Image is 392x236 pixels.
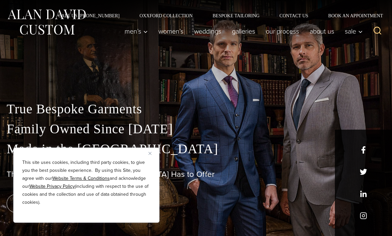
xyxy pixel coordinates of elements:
[48,13,385,18] nav: Secondary Navigation
[7,170,385,179] h1: The Best Custom Suits [GEOGRAPHIC_DATA] Has to Offer
[29,183,75,190] a: Website Privacy Policy
[318,13,385,18] a: Book an Appointment
[119,25,366,38] nav: Primary Navigation
[203,13,269,18] a: Bespoke Tailoring
[260,25,304,38] a: Our Process
[7,7,86,37] img: Alan David Custom
[345,28,363,35] span: Sale
[130,13,203,18] a: Oxxford Collection
[153,25,189,38] a: Women’s
[304,25,340,38] a: About Us
[148,152,151,155] img: Close
[7,99,385,159] p: True Bespoke Garments Family Owned Since [DATE] Made in the [GEOGRAPHIC_DATA]
[7,194,100,213] a: book an appointment
[22,159,150,206] p: This site uses cookies, including third party cookies, to give you the best possible experience. ...
[269,13,318,18] a: Contact Us
[48,13,130,18] a: Call Us [PHONE_NUMBER]
[148,149,156,157] button: Close
[369,23,385,39] button: View Search Form
[227,25,260,38] a: Galleries
[52,175,110,182] a: Website Terms & Conditions
[189,25,227,38] a: weddings
[125,28,148,35] span: Men’s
